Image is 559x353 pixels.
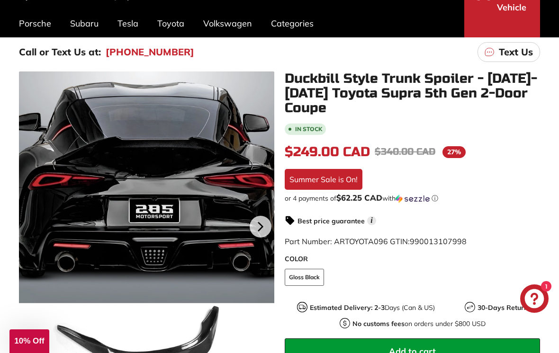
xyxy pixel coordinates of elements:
[352,319,405,328] strong: No customs fees
[108,9,148,37] a: Tesla
[61,9,108,37] a: Subaru
[285,237,467,246] span: Part Number: ARTOYOTA096 GTIN:
[194,9,261,37] a: Volkswagen
[478,42,540,62] a: Text Us
[285,169,362,190] div: Summer Sale is On!
[9,329,49,353] div: 10% Off
[442,146,466,158] span: 27%
[310,303,435,313] p: Days (Can & US)
[478,303,528,312] strong: 30-Days Return
[375,146,435,158] span: $340.00 CAD
[336,193,382,203] span: $62.25 CAD
[19,45,101,59] p: Call or Text Us at:
[310,303,385,312] strong: Estimated Delivery: 2-3
[352,319,486,329] p: on orders under $800 USD
[285,254,540,264] label: COLOR
[285,194,540,203] div: or 4 payments of$62.25 CADwithSezzle Click to learn more about Sezzle
[148,9,194,37] a: Toyota
[261,9,323,37] a: Categories
[295,126,322,132] b: In stock
[106,45,194,59] a: [PHONE_NUMBER]
[499,45,533,59] p: Text Us
[285,194,540,203] div: or 4 payments of with
[285,144,370,160] span: $249.00 CAD
[285,71,540,115] h1: Duckbill Style Trunk Spoiler - [DATE]-[DATE] Toyota Supra 5th Gen 2-Door Coupe
[9,9,61,37] a: Porsche
[517,284,551,315] inbox-online-store-chat: Shopify online store chat
[298,217,365,225] strong: Best price guarantee
[14,336,44,345] span: 10% Off
[410,237,467,246] span: 990013107998
[367,216,376,225] span: i
[396,194,430,203] img: Sezzle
